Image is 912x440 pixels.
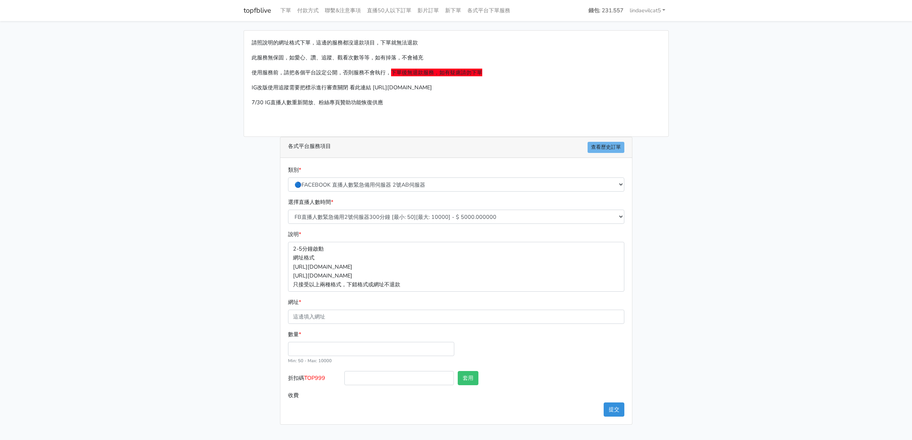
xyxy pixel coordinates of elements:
p: 請照說明的網址格式下單，這邊的服務都沒退款項目，下單就無法退款 [252,38,661,47]
label: 類別 [288,166,301,174]
a: 查看歷史訂單 [588,142,624,153]
span: TOP999 [304,374,325,382]
p: 2-5分鐘啟動 網址格式 [URL][DOMAIN_NAME] [URL][DOMAIN_NAME] 只接受以上兩種格式，下錯格式或網址不退款 [288,242,624,291]
div: 各式平台服務項目 [280,137,632,158]
span: 下單後無退款服務，如有疑慮請勿下單 [391,69,482,76]
a: 影片訂單 [414,3,442,18]
input: 這邊填入網址 [288,310,624,324]
a: 新下單 [442,3,464,18]
strong: 錢包: 231.557 [588,7,624,14]
a: 錢包: 231.557 [585,3,627,18]
button: 套用 [458,371,478,385]
label: 選擇直播人數時間 [288,198,333,207]
label: 數量 [288,330,301,339]
a: 聯繫&注意事項 [322,3,364,18]
a: lindaevilcat5 [627,3,669,18]
p: IG改版使用追蹤需要把標示進行審查關閉 看此連結 [URL][DOMAIN_NAME] [252,83,661,92]
a: 下單 [277,3,294,18]
label: 網址 [288,298,301,307]
p: 使用服務前，請把各個平台設定公開，否則服務不會執行， [252,68,661,77]
a: 各式平台下單服務 [464,3,513,18]
label: 說明 [288,230,301,239]
small: Min: 50 - Max: 10000 [288,358,332,364]
a: topfblive [244,3,271,18]
p: 7/30 IG直播人數重新開放、粉絲專頁贊助功能恢復供應 [252,98,661,107]
p: 此服務無保固，如愛心、讚、追蹤、觀看次數等等，如有掉落，不會補充 [252,53,661,62]
a: 付款方式 [294,3,322,18]
a: 直播50人以下訂單 [364,3,414,18]
button: 提交 [604,402,624,417]
label: 收費 [286,388,343,402]
label: 折扣碼 [286,371,343,388]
